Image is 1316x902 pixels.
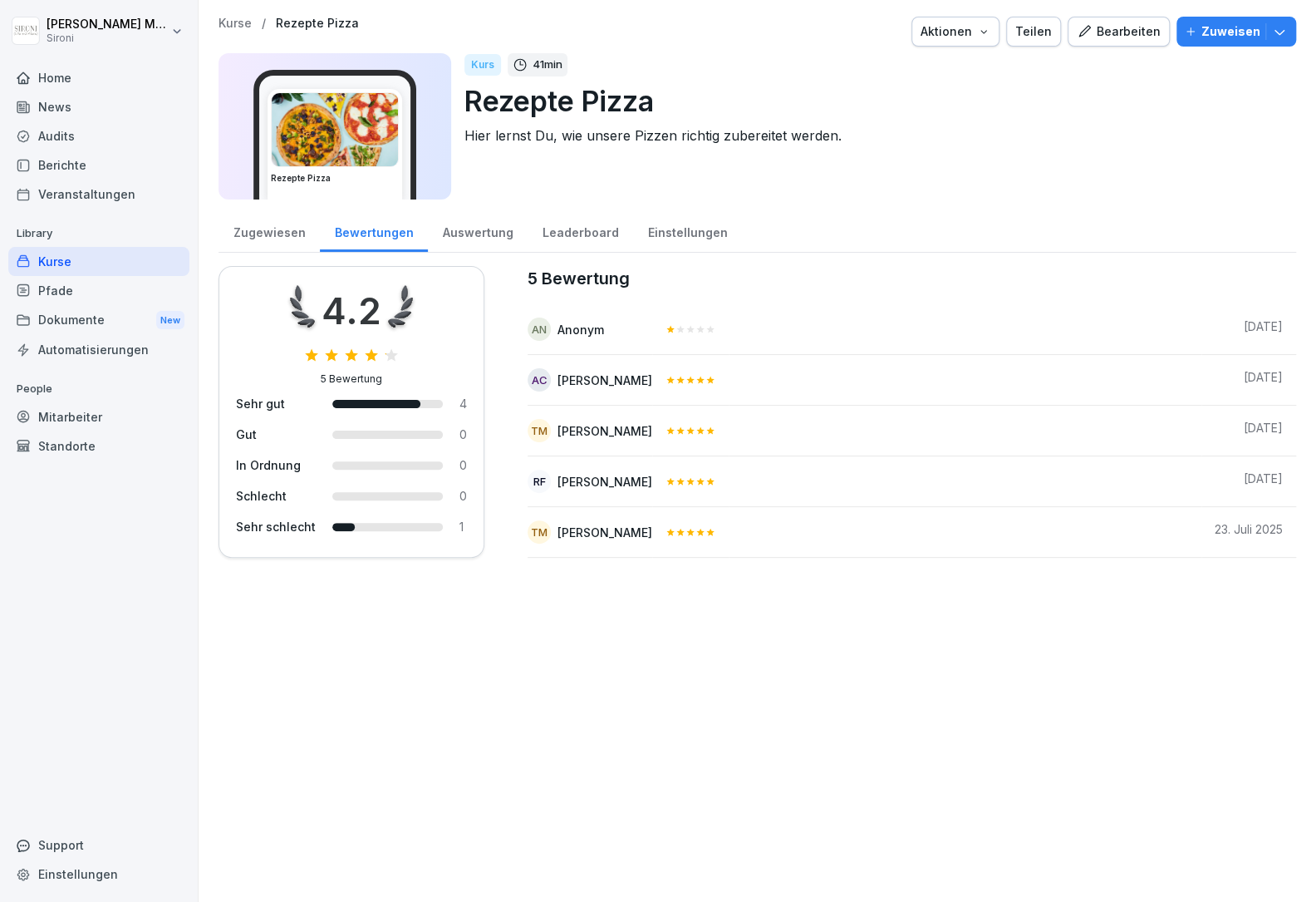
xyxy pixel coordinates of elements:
[911,17,999,47] button: Aktionen
[528,266,1296,291] caption: 5 Bewertung
[528,368,551,392] div: AC
[8,402,189,431] a: Mitarbeiter
[271,172,399,185] h3: Rezepte Pizza
[8,180,189,209] a: Veranstaltungen
[236,456,316,474] div: In Ordnung
[633,209,742,252] a: Einstellungen
[8,305,189,336] a: DokumenteNew
[1201,22,1260,41] p: Zuweisen
[8,92,189,121] a: News
[219,17,252,31] a: Kurse
[557,422,652,440] div: [PERSON_NAME]
[459,487,467,505] div: 0
[8,276,189,305] a: Pfade
[459,426,467,443] div: 0
[459,518,467,535] div: 1
[428,209,528,252] a: Auswertung
[464,54,501,76] div: Kurs
[1068,17,1170,47] button: Bearbeiten
[8,121,189,150] a: Audits
[557,372,652,389] div: [PERSON_NAME]
[320,209,428,252] a: Bewertungen
[8,860,189,889] a: Einstellungen
[47,32,168,44] p: Sironi
[219,209,320,252] a: Zugewiesen
[1201,507,1296,558] td: 23. Juli 2025
[321,372,382,387] div: 5 Bewertung
[459,456,467,474] div: 0
[921,22,990,41] div: Aktionen
[8,431,189,461] a: Standorte
[236,395,316,412] div: Sehr gut
[8,247,189,276] a: Kurse
[1201,456,1296,507] td: [DATE]
[236,487,316,505] div: Schlecht
[1201,406,1296,456] td: [DATE]
[8,831,189,860] div: Support
[1201,355,1296,406] td: [DATE]
[156,311,184,330] div: New
[528,419,551,442] div: TM
[1201,304,1296,355] td: [DATE]
[557,321,604,338] div: Anonym
[8,305,189,336] div: Dokumente
[262,17,266,31] p: /
[528,318,551,341] div: An
[8,63,189,92] a: Home
[236,426,316,443] div: Gut
[528,209,633,252] a: Leaderboard
[459,395,467,412] div: 4
[47,17,168,32] p: [PERSON_NAME] Malec
[528,520,551,544] div: TM
[272,93,398,166] img: tz25f0fmpb70tuguuhxz5i1d.png
[8,376,189,402] p: People
[464,126,1283,145] p: Hier lernst Du, wie unsere Pizzen richtig zubereitet werden.
[322,283,381,338] div: 4.2
[1077,22,1161,41] div: Bearbeiten
[464,80,1283,122] p: Rezepte Pizza
[1176,17,1296,47] button: Zuweisen
[557,473,652,490] div: [PERSON_NAME]
[276,17,359,31] a: Rezepte Pizza
[236,518,316,535] div: Sehr schlecht
[8,150,189,180] a: Berichte
[533,57,562,73] p: 41 min
[557,524,652,541] div: [PERSON_NAME]
[8,220,189,247] p: Library
[1006,17,1061,47] button: Teilen
[1015,22,1052,41] div: Teilen
[8,335,189,364] a: Automatisierungen
[528,470,551,493] div: RF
